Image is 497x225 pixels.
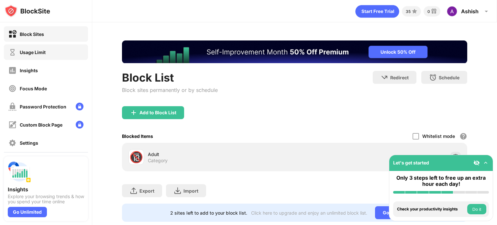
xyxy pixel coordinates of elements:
[397,207,466,211] div: Check your productivity insights
[20,122,62,128] div: Custom Block Page
[393,160,429,165] div: Let's get started
[122,40,467,63] iframe: Banner
[20,86,47,91] div: Focus Mode
[8,160,31,184] img: push-insights.svg
[20,68,38,73] div: Insights
[20,50,46,55] div: Usage Limit
[20,104,66,109] div: Password Protection
[375,206,419,219] div: Go Unlimited
[139,188,154,194] div: Export
[8,121,17,129] img: customize-block-page-off.svg
[8,194,84,204] div: Explore your browsing trends & how you spend your time online
[427,9,430,14] div: 0
[447,6,457,17] img: ACg8ocKHLNhQZ3y-efCuB_F-S623VLqDHi7-DkFlqYLU0zICn-p2ow=s96-c
[422,133,455,139] div: Whitelist mode
[411,7,418,15] img: points-small.svg
[5,5,50,17] img: logo-blocksite.svg
[148,151,294,158] div: Adult
[122,133,153,139] div: Blocked Items
[8,48,17,56] img: time-usage-off.svg
[393,175,489,187] div: Only 3 steps left to free up an extra hour each day!
[183,188,198,194] div: Import
[406,9,411,14] div: 35
[8,84,17,93] img: focus-off.svg
[170,210,247,216] div: 2 sites left to add to your block list.
[76,103,83,110] img: lock-menu.svg
[8,207,47,217] div: Go Unlimited
[482,160,489,166] img: omni-setup-toggle.svg
[430,7,438,15] img: reward-small.svg
[20,140,38,146] div: Settings
[461,8,479,15] div: Ashish
[8,30,17,38] img: block-on.svg
[8,186,84,193] div: Insights
[251,210,367,216] div: Click here to upgrade and enjoy an unlimited block list.
[390,75,409,80] div: Redirect
[8,66,17,74] img: insights-off.svg
[467,204,486,214] button: Do it
[8,103,17,111] img: password-protection-off.svg
[20,31,44,37] div: Block Sites
[139,110,176,115] div: Add to Block List
[473,160,480,166] img: eye-not-visible.svg
[129,151,143,164] div: 🔞
[122,71,218,84] div: Block List
[355,5,399,18] div: animation
[148,158,168,163] div: Category
[76,121,83,129] img: lock-menu.svg
[8,139,17,147] img: settings-off.svg
[122,87,218,93] div: Block sites permanently or by schedule
[439,75,459,80] div: Schedule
